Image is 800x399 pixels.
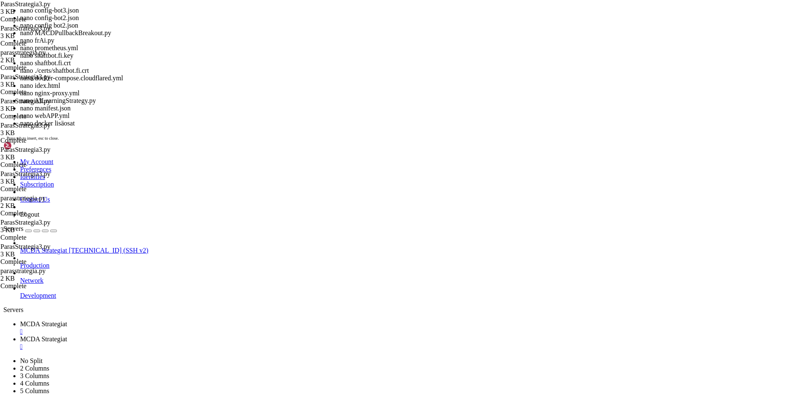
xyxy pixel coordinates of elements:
[0,153,84,161] div: 3 KB
[3,18,691,25] x-row: * Documentation: [URL][DOMAIN_NAME]
[0,170,51,177] span: ParasStrategia3.py
[3,3,691,10] x-row: Welcome to Ubuntu 24.04.3 LTS (GNU/Linux 6.8.0-85-generic aarch64)
[0,73,84,88] span: ParasStrategia3.py
[3,67,691,74] x-row: Usage of /: 27.1% of 37.23GB Users logged in: 0
[3,174,691,181] x-row: See [URL][DOMAIN_NAME] or run: sudo pro status
[0,137,84,144] div: Complete
[0,243,51,250] span: ParasStrategia3.py
[3,32,691,39] x-row: * Support: [URL][DOMAIN_NAME]
[3,96,691,103] x-row: * Strictly confined Kubernetes makes edge and IoT secure. Learn how MicroK8s
[229,238,232,245] div: (64, 33)
[0,49,84,64] span: parasstrategia.py
[0,202,84,210] div: 2 KB
[0,243,84,258] span: ParasStrategia3.py
[0,88,84,96] div: Complete
[0,170,84,185] span: ParasStrategia3.py
[0,219,84,234] span: ParasStrategia3.py
[0,161,84,169] div: Complete
[0,178,84,185] div: 3 KB
[3,231,691,238] x-row: root@ubuntu-4gb-hel1-1:~/ft_userdata/user_data# cd strategies
[0,25,51,32] span: ParasStrategia3.py
[0,49,46,56] span: parasstrategia.py
[0,113,84,120] div: Complete
[0,32,84,40] div: 3 KB
[0,56,84,64] div: 2 KB
[3,103,691,110] x-row: just raised the bar for easy, resilient and secure K8s cluster deployment.
[0,97,51,105] span: ParasStrategia3.py
[0,282,84,290] div: Complete
[3,146,691,153] x-row: 22 updates can be applied immediately.
[0,258,84,266] div: Complete
[0,105,84,113] div: 3 KB
[3,217,691,224] x-row: -bash: cd: strategies: No such file or directory
[0,73,51,80] span: ParasStrategia3.py
[0,146,51,153] span: ParasStrategia3.py
[3,224,691,231] x-row: root@ubuntu-4gb-hel1-1:~/ft_userdata# cd user_data
[0,0,84,15] span: ParasStrategia3.py
[3,74,691,82] x-row: Memory usage: 68% IPv4 address for eth0: [TECHNICAL_ID]
[0,210,84,217] div: Complete
[0,25,84,40] span: ParasStrategia3.py
[0,267,46,274] span: parasstrategia.py
[0,129,84,137] div: 3 KB
[0,267,84,282] span: parasstrategia.py
[0,122,84,137] span: ParasStrategia3.py
[0,64,84,72] div: Complete
[0,194,46,202] span: parasstrategia.py
[3,202,691,210] x-row: root@ubuntu-4gb-hel1-1:~# cd ft_userdata
[3,153,691,160] x-row: To see these additional updates run: apt list --upgradable
[0,194,84,210] span: parasstrategia.py
[0,97,84,113] span: ParasStrategia3.py
[3,210,691,217] x-row: root@ubuntu-4gb-hel1-1:~/ft_userdata# cd strategies
[0,81,84,88] div: 3 KB
[0,185,84,193] div: Complete
[0,226,84,234] div: 3 KB
[3,238,691,245] x-row: root@ubuntu-4gb-hel1-1:~/ft_userdata/user_data/strategies# nano
[0,275,84,282] div: 2 KB
[0,234,84,241] div: Complete
[0,8,84,15] div: 3 KB
[3,195,691,202] x-row: Last login: [DATE] from [TECHNICAL_ID]
[0,146,84,161] span: ParasStrategia3.py
[3,82,691,89] x-row: Swap usage: 0% IPv6 address for eth0: [TECHNICAL_ID]
[0,15,84,23] div: Complete
[0,219,51,226] span: ParasStrategia3.py
[3,167,691,174] x-row: Enable ESM Apps to receive additional future security updates.
[0,122,51,129] span: ParasStrategia3.py
[3,60,691,67] x-row: System load: 0.09 Processes: 142
[0,251,84,258] div: 3 KB
[0,40,84,47] div: Complete
[3,25,691,32] x-row: * Management: [URL][DOMAIN_NAME]
[0,0,51,8] span: ParasStrategia3.py
[3,46,691,53] x-row: System information as of [DATE]
[3,131,691,138] x-row: Expanded Security Maintenance for Applications is not enabled.
[3,117,691,124] x-row: [URL][DOMAIN_NAME]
